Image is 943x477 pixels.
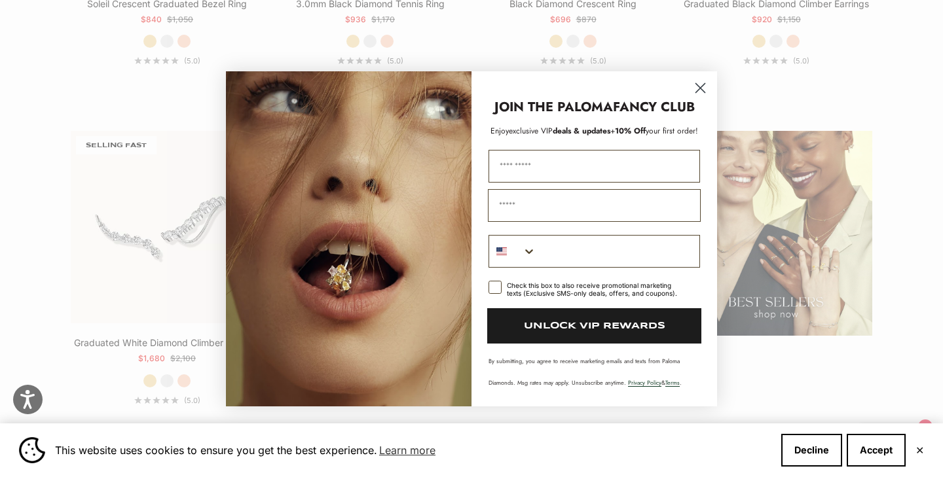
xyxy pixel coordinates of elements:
img: Cookie banner [19,437,45,463]
span: 10% Off [615,125,646,137]
a: Terms [665,378,680,387]
button: Close dialog [689,77,712,99]
button: Close [915,446,924,454]
strong: FANCY CLUB [613,97,695,116]
button: Search Countries [489,236,536,267]
p: By submitting, you agree to receive marketing emails and texts from Paloma Diamonds. Msg rates ma... [489,357,700,387]
button: UNLOCK VIP REWARDS [487,308,701,344]
span: exclusive VIP [509,125,553,137]
a: Privacy Policy [628,378,661,387]
div: Check this box to also receive promotional marketing texts (Exclusive SMS-only deals, offers, and... [507,281,684,297]
span: Enjoy [490,125,509,137]
a: Learn more [377,440,437,460]
span: This website uses cookies to ensure you get the best experience. [55,440,771,460]
strong: JOIN THE PALOMA [494,97,613,116]
input: First Name [489,150,700,183]
span: & . [628,378,682,387]
span: + your first order! [610,125,698,137]
img: Loading... [226,71,471,406]
img: United States [496,246,507,256]
button: Decline [781,434,842,467]
input: Email [488,189,701,222]
span: deals & updates [509,125,610,137]
button: Accept [847,434,906,467]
